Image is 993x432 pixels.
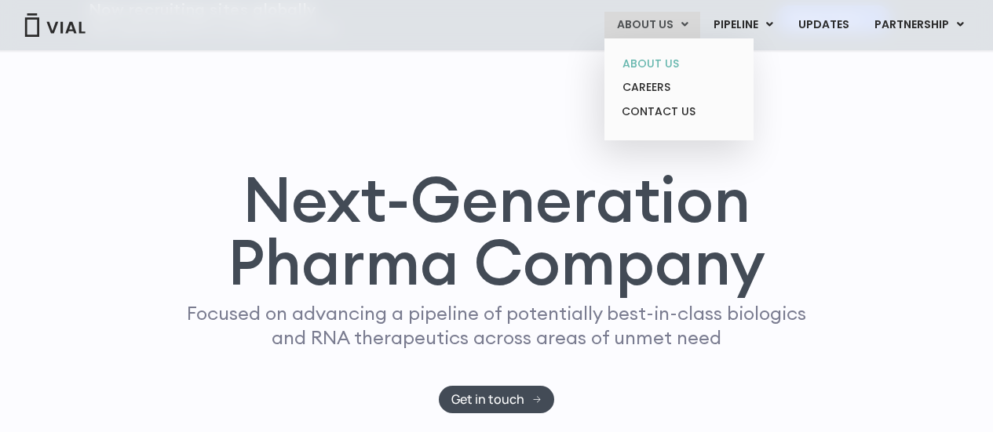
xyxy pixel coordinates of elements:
[862,12,977,38] a: PARTNERSHIPMenu Toggle
[24,13,86,37] img: Vial Logo
[701,12,785,38] a: PIPELINEMenu Toggle
[181,301,813,350] p: Focused on advancing a pipeline of potentially best-in-class biologics and RNA therapeutics acros...
[610,75,747,100] a: CAREERS
[610,52,747,76] a: ABOUT US
[604,12,700,38] a: ABOUT USMenu Toggle
[786,12,861,38] a: UPDATES
[451,394,524,405] span: Get in touch
[439,386,554,413] a: Get in touch
[610,100,747,125] a: CONTACT US
[157,168,837,293] h1: Next-Generation Pharma Company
